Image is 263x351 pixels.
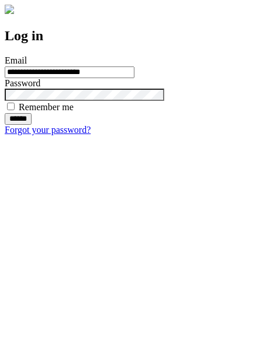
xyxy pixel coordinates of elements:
[5,5,14,14] img: logo-4e3dc11c47720685a147b03b5a06dd966a58ff35d612b21f08c02c0306f2b779.png
[5,78,40,88] label: Password
[5,125,91,135] a: Forgot your password?
[5,55,27,65] label: Email
[5,28,258,44] h2: Log in
[19,102,74,112] label: Remember me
